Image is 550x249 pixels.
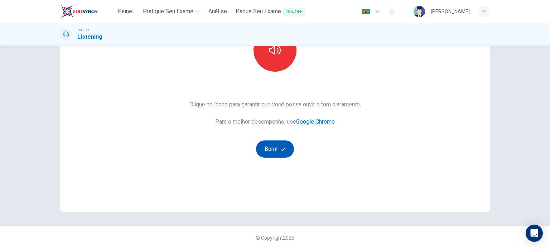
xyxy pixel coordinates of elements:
[118,7,134,16] span: Painel
[208,7,227,16] span: Análise
[143,7,193,16] span: Pratique seu exame
[206,5,230,18] button: Análise
[189,100,361,109] span: Clique no ícone para garantir que você possa ouvir o tom claramente.
[236,7,305,16] span: Pague Seu Exame
[60,4,114,19] a: EduSynch logo
[361,9,370,14] img: pt
[77,33,102,41] h1: Listening
[414,6,425,17] img: Profile picture
[60,4,98,19] img: EduSynch logo
[189,118,361,126] span: Para o melhor desempenho, use
[256,235,294,241] span: © Copyright 2025
[256,140,294,158] button: Bom!
[140,5,203,18] button: Pratique seu exame
[526,225,543,242] div: Open Intercom Messenger
[431,7,470,16] div: [PERSON_NAME]
[233,5,308,18] button: Pague Seu Exame25% OFF
[283,8,305,16] span: 25% OFF
[77,28,89,33] span: TOEFL®
[296,118,335,125] a: Google Chrome
[114,5,137,18] button: Painel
